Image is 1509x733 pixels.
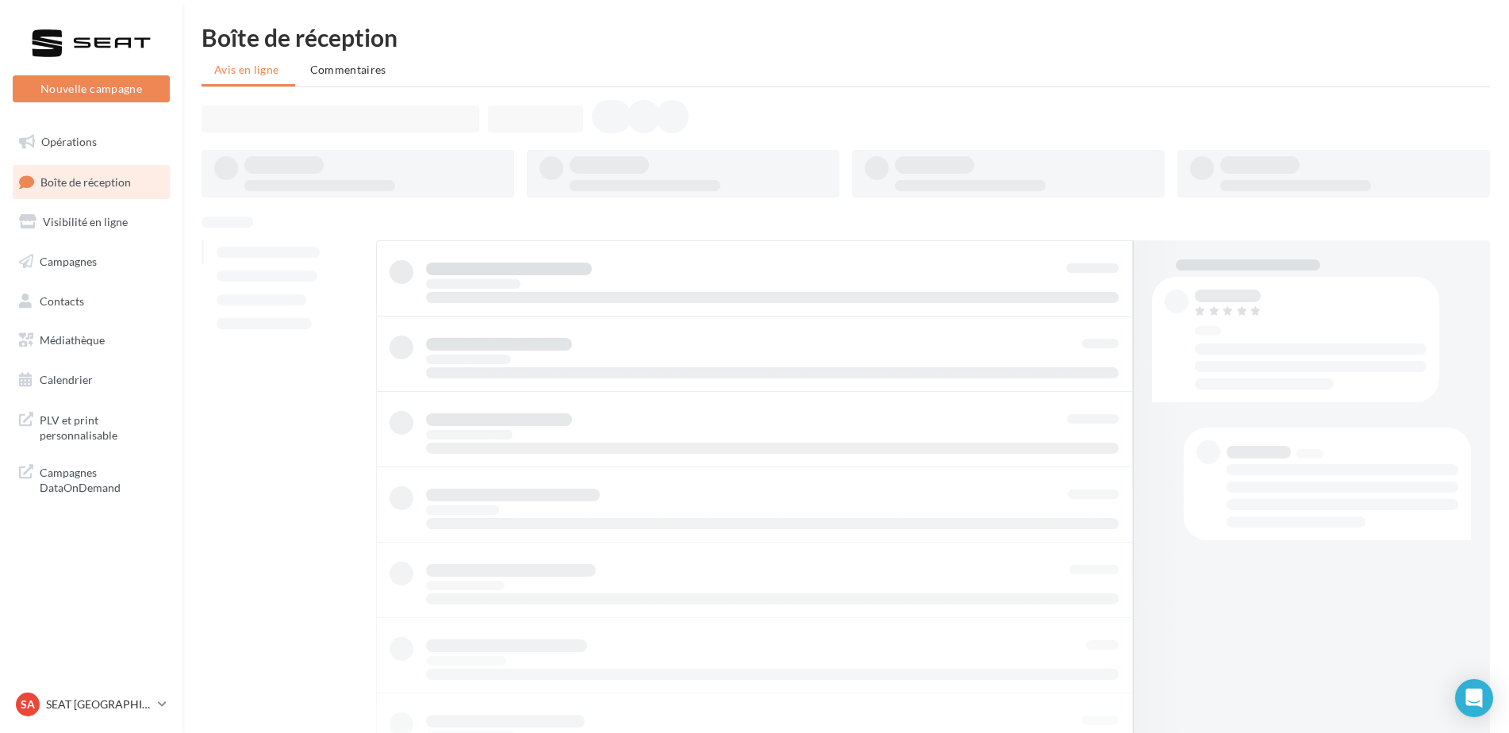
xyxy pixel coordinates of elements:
span: Campagnes [40,255,97,268]
a: Contacts [10,285,173,318]
div: Open Intercom Messenger [1455,679,1493,717]
a: Calendrier [10,363,173,397]
span: Visibilité en ligne [43,215,128,228]
a: Médiathèque [10,324,173,357]
div: Boîte de réception [202,25,1490,49]
a: Opérations [10,125,173,159]
a: Boîte de réception [10,165,173,199]
a: Campagnes DataOnDemand [10,455,173,502]
span: PLV et print personnalisable [40,409,163,443]
span: Campagnes DataOnDemand [40,462,163,496]
span: Calendrier [40,373,93,386]
a: Campagnes [10,245,173,278]
span: Boîte de réception [40,175,131,188]
a: PLV et print personnalisable [10,403,173,450]
span: Opérations [41,135,97,148]
span: SA [21,697,35,712]
span: Médiathèque [40,333,105,347]
span: Commentaires [310,63,386,76]
button: Nouvelle campagne [13,75,170,102]
span: Contacts [40,294,84,307]
p: SEAT [GEOGRAPHIC_DATA] [46,697,152,712]
a: SA SEAT [GEOGRAPHIC_DATA] [13,689,170,720]
a: Visibilité en ligne [10,205,173,239]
